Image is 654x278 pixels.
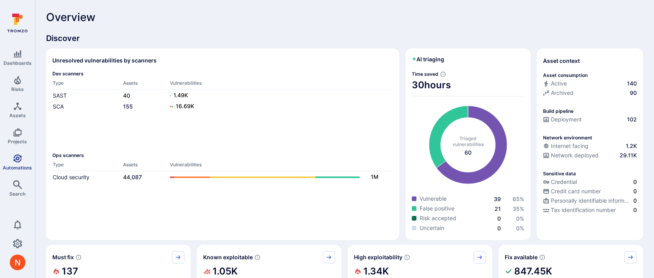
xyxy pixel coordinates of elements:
[8,139,27,144] span: Projects
[551,178,577,186] span: Credential
[9,112,26,118] span: Assets
[543,89,637,98] div: Code repository is archived
[170,161,393,171] th: Vulnerabilities
[494,196,501,202] a: 39
[412,55,444,63] h2: AI triaging
[543,80,637,87] a: Active140
[543,116,637,123] a: Deployment102
[170,102,385,111] a: 16.69K
[513,205,524,212] span: 35 %
[543,80,637,89] div: Commits seen in the last 180 days
[53,92,67,99] a: SAST
[513,196,524,202] a: 65%
[371,173,379,180] text: 1M
[52,253,74,261] span: Must fix
[551,142,588,150] span: Internet facing
[123,92,130,99] a: 40
[551,187,601,195] span: Credit card number
[626,142,637,150] span: 1.2K
[354,253,402,261] span: High exploitability
[543,142,637,150] a: Internet facing1.2K
[543,206,637,214] a: Tax identification number0
[620,151,637,159] span: 29.11K
[123,161,170,171] th: Assets
[4,60,32,66] span: Dashboards
[75,254,82,260] svg: Risk score >=40 , missed SLA
[543,89,574,97] div: Archived
[543,142,637,151] div: Evidence that an asset is internet facing
[633,206,637,214] span: 0
[412,79,524,91] span: 30 hours
[46,11,95,23] span: Overview
[170,173,385,182] a: 1M
[633,187,637,195] span: 0
[516,225,524,232] span: 0 %
[420,214,456,222] span: Risk accepted
[551,151,599,159] span: Network deployed
[543,206,637,216] div: Evidence indicative of processing tax identification numbers
[254,254,261,260] svg: Confirmed exploitable by KEV
[543,187,601,195] div: Credit card number
[516,225,524,232] a: 0%
[543,72,588,78] p: Asset consumption
[551,80,567,87] span: Active
[53,174,89,180] a: Cloud security
[420,195,447,203] span: Vulnerable
[543,151,599,159] div: Network deployed
[173,92,188,98] text: 1.49K
[52,80,123,89] th: Type
[505,253,538,261] span: Fix available
[543,197,632,205] div: Personally identifiable information (PII)
[52,71,393,77] span: Dev scanners
[170,80,393,89] th: Vulnerabilities
[543,142,588,150] div: Internet facing
[170,91,385,100] a: 1.49K
[420,224,444,232] span: Uncertain
[497,225,501,232] a: 0
[539,254,545,260] svg: Vulnerabilities with fix available
[465,149,472,157] span: total
[543,197,637,205] a: Personally identifiable information (PII)0
[10,255,25,270] img: ACg8ocIprwjrgDQnDsNSk9Ghn5p5-B8DpAKWoJ5Gi9syOE4K59tr4Q=s96-c
[633,197,637,205] span: 0
[516,215,524,222] span: 0 %
[53,103,64,110] a: SCA
[123,103,133,110] a: 155
[543,178,637,187] div: Evidence indicative of handling user or service credentials
[46,33,643,44] span: Discover
[627,80,637,87] span: 140
[543,197,637,206] div: Evidence indicative of processing personally identifiable information
[543,89,637,97] a: Archived90
[543,178,577,186] div: Credential
[543,187,637,195] a: Credit card number0
[543,171,576,176] p: Sensitive data
[630,89,637,97] span: 90
[10,255,25,270] div: Neeren Patki
[551,197,632,205] span: Personally identifiable information (PII)
[52,161,123,171] th: Type
[9,191,25,197] span: Search
[497,215,501,222] a: 0
[513,196,524,202] span: 65 %
[633,178,637,186] span: 0
[543,206,616,214] div: Tax identification number
[452,135,484,147] span: Triaged vulnerabilities
[543,116,637,125] div: Configured deployment pipeline
[543,135,592,141] p: Network environment
[551,89,574,97] span: Archived
[627,116,637,123] span: 102
[513,205,524,212] a: 35%
[440,71,446,77] svg: Estimated based on an average time of 30 mins needed to triage each vulnerability
[543,151,637,159] a: Network deployed29.11K
[495,205,501,212] a: 21
[123,80,170,89] th: Assets
[543,108,574,114] p: Build pipeline
[203,253,253,261] span: Known exploitable
[123,174,142,180] a: 44,087
[3,165,32,171] span: Automations
[543,187,637,197] div: Evidence indicative of processing credit card numbers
